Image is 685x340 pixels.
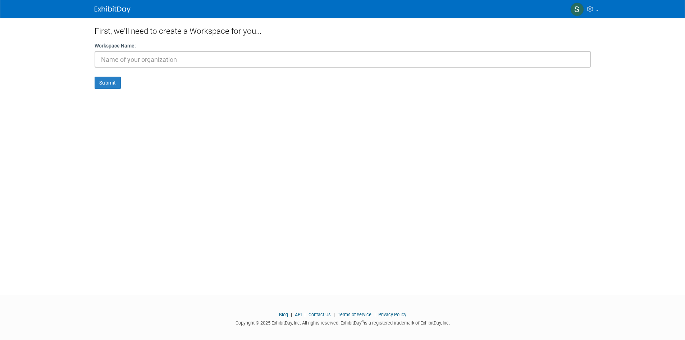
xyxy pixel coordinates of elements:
img: Sharon Williamson [570,3,584,16]
a: Terms of Service [338,312,371,317]
label: Workspace Name: [95,42,136,49]
input: Name of your organization [95,51,591,68]
span: | [303,312,307,317]
a: Privacy Policy [378,312,406,317]
div: First, we'll need to create a Workspace for you... [95,18,591,42]
img: ExhibitDay [95,6,131,13]
span: | [373,312,377,317]
span: | [332,312,337,317]
span: | [289,312,294,317]
button: Submit [95,77,121,89]
sup: ® [361,320,364,324]
a: Contact Us [309,312,331,317]
a: API [295,312,302,317]
a: Blog [279,312,288,317]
